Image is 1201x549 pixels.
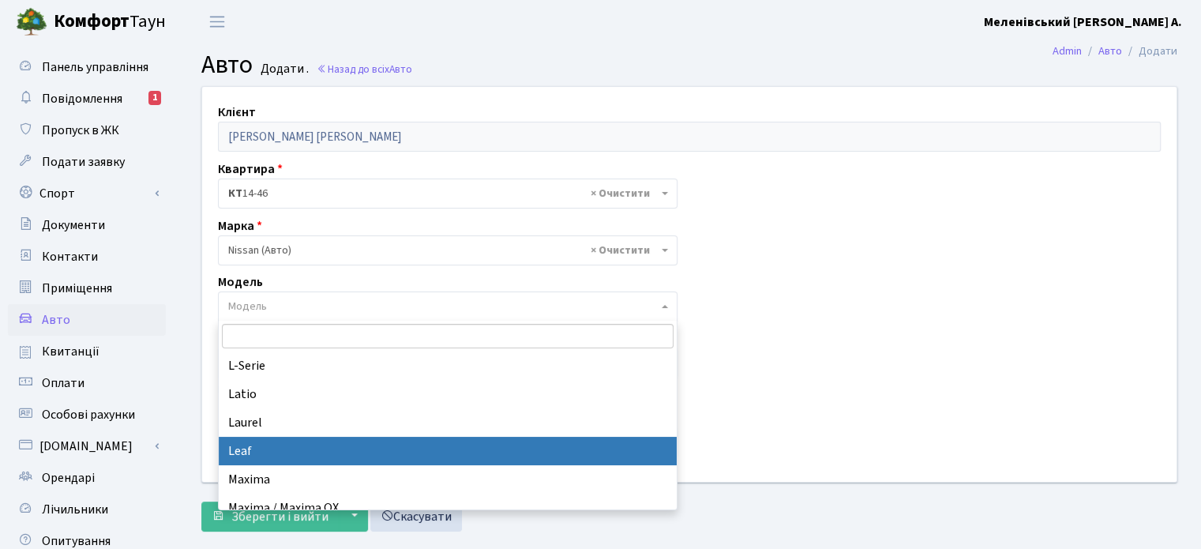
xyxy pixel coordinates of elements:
span: Квитанції [42,343,99,360]
a: Меленівський [PERSON_NAME] А. [984,13,1182,32]
a: Квитанції [8,336,166,367]
label: Модель [218,273,263,291]
span: Пропуск в ЖК [42,122,119,139]
span: Авто [389,62,412,77]
a: Документи [8,209,166,241]
a: Авто [1098,43,1122,59]
span: Документи [42,216,105,234]
small: Додати . [257,62,309,77]
span: Орендарі [42,469,95,487]
b: Меленівський [PERSON_NAME] А. [984,13,1182,31]
span: Видалити всі елементи [591,243,650,258]
a: Спорт [8,178,166,209]
li: Laurel [219,408,677,437]
span: Модель [228,299,267,314]
span: Повідомлення [42,90,122,107]
b: КТ [228,186,242,201]
img: logo.png [16,6,47,38]
span: Авто [42,311,70,329]
a: Приміщення [8,273,166,304]
span: Контакти [42,248,98,265]
li: Додати [1122,43,1177,60]
li: Maxima / Maxima QX [219,494,677,522]
span: Nissan (Авто) [228,243,658,258]
span: Видалити всі елементи [591,186,650,201]
a: Назад до всіхАвто [317,62,412,77]
span: Nissan (Авто) [218,235,677,265]
a: Admin [1053,43,1082,59]
label: Квартира [218,160,283,179]
li: Maxima [219,465,677,494]
span: Подати заявку [42,153,125,171]
li: Leaf [219,437,677,465]
li: Latio [219,380,677,408]
div: 1 [148,91,161,105]
span: Таун [54,9,166,36]
span: Лічильники [42,501,108,518]
span: Зберегти і вийти [231,508,328,525]
span: <b>КТ</b>&nbsp;&nbsp;&nbsp;&nbsp;14-46 [228,186,658,201]
a: Подати заявку [8,146,166,178]
a: Пропуск в ЖК [8,115,166,146]
a: Оплати [8,367,166,399]
a: [DOMAIN_NAME] [8,431,166,462]
span: Оплати [42,374,84,392]
a: Контакти [8,241,166,273]
button: Переключити навігацію [197,9,237,35]
label: Клієнт [218,103,256,122]
a: Лічильники [8,494,166,525]
span: Особові рахунки [42,406,135,423]
a: Панель управління [8,51,166,83]
a: Особові рахунки [8,399,166,431]
li: L-Serie [219,352,677,380]
span: Авто [201,47,253,83]
span: Панель управління [42,58,148,76]
a: Скасувати [370,502,462,532]
a: Повідомлення1 [8,83,166,115]
span: <b>КТ</b>&nbsp;&nbsp;&nbsp;&nbsp;14-46 [218,179,677,209]
b: Комфорт [54,9,129,34]
nav: breadcrumb [1029,35,1201,68]
label: Марка [218,216,262,235]
span: Приміщення [42,280,112,297]
button: Зберегти і вийти [201,502,339,532]
a: Авто [8,304,166,336]
a: Орендарі [8,462,166,494]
